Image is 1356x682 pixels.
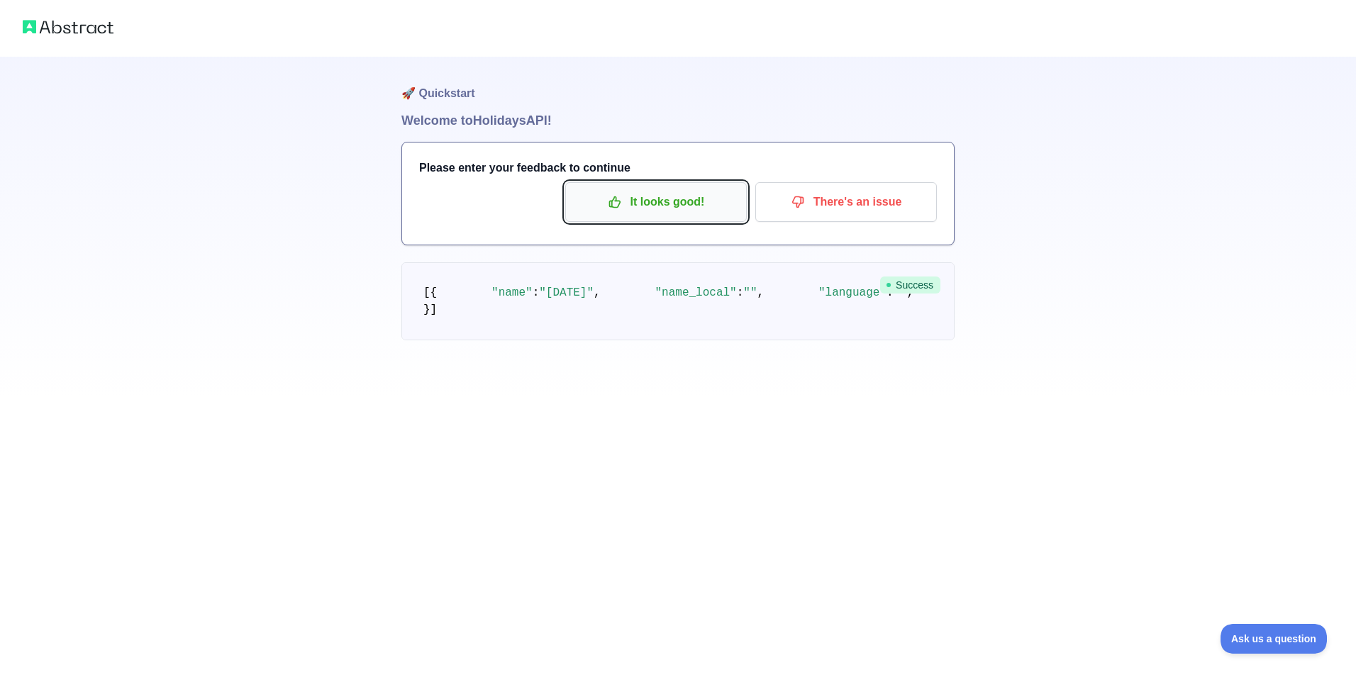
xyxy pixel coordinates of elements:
span: "name_local" [655,286,736,299]
span: , [594,286,601,299]
span: : [533,286,540,299]
h3: Please enter your feedback to continue [419,160,937,177]
p: There's an issue [766,190,926,214]
button: It looks good! [565,182,747,222]
button: There's an issue [755,182,937,222]
span: Success [880,276,940,294]
span: "[DATE]" [539,286,594,299]
h1: 🚀 Quickstart [401,57,955,111]
span: : [737,286,744,299]
h1: Welcome to Holidays API! [401,111,955,130]
span: "language" [818,286,887,299]
p: It looks good! [576,190,736,214]
span: [ [423,286,430,299]
iframe: Toggle Customer Support [1221,624,1328,654]
img: Abstract logo [23,17,113,37]
span: "" [743,286,757,299]
span: "name" [491,286,533,299]
span: , [757,286,765,299]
